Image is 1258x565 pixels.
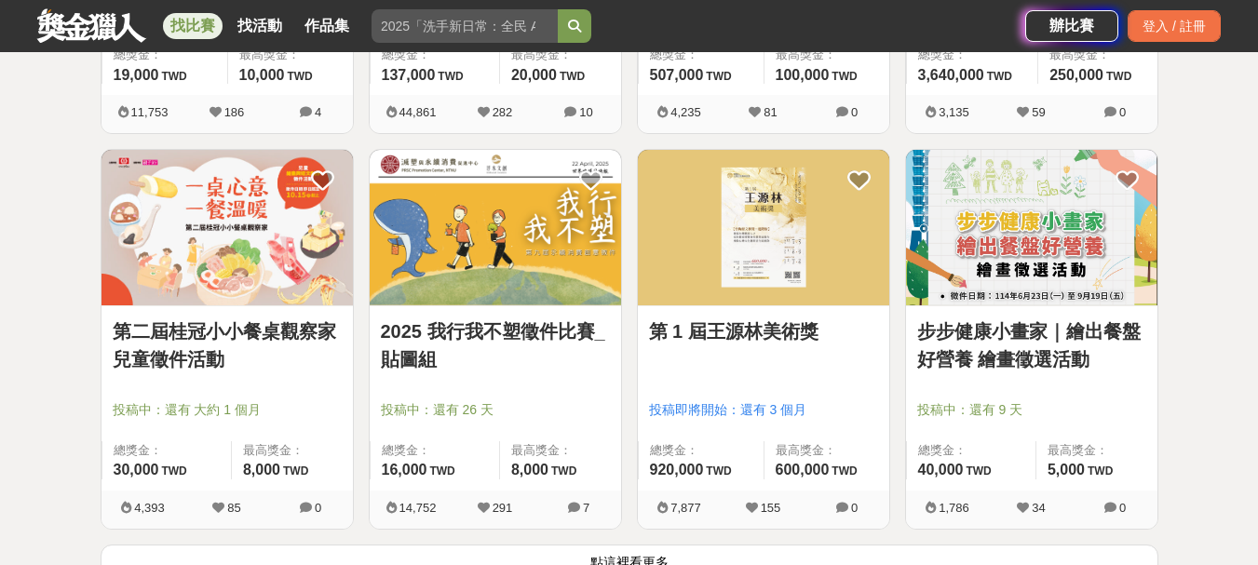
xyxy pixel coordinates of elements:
[113,400,342,420] span: 投稿中：還有 大約 1 個月
[315,501,321,515] span: 0
[560,70,585,83] span: TWD
[638,150,889,306] a: Cover Image
[638,150,889,305] img: Cover Image
[832,70,857,83] span: TWD
[239,46,342,64] span: 最高獎金：
[583,501,589,515] span: 7
[1032,501,1045,515] span: 34
[381,400,610,420] span: 投稿中：還有 26 天
[382,46,488,64] span: 總獎金：
[1048,441,1146,460] span: 最高獎金：
[382,462,427,478] span: 16,000
[706,464,731,478] span: TWD
[1119,105,1126,119] span: 0
[134,501,165,515] span: 4,393
[918,462,964,478] span: 40,000
[906,150,1157,305] img: Cover Image
[939,501,969,515] span: 1,786
[511,441,610,460] span: 最高獎金：
[918,46,1027,64] span: 總獎金：
[650,441,752,460] span: 總獎金：
[131,105,169,119] span: 11,753
[650,46,752,64] span: 總獎金：
[1106,70,1131,83] span: TWD
[399,105,437,119] span: 44,861
[297,13,357,39] a: 作品集
[1088,464,1113,478] span: TWD
[239,67,285,83] span: 10,000
[382,67,436,83] span: 137,000
[370,150,621,306] a: Cover Image
[114,462,159,478] span: 30,000
[114,441,220,460] span: 總獎金：
[399,501,437,515] span: 14,752
[1049,46,1145,64] span: 最高獎金：
[227,501,240,515] span: 85
[243,462,280,478] span: 8,000
[764,105,777,119] span: 81
[287,70,312,83] span: TWD
[966,464,991,478] span: TWD
[987,70,1012,83] span: TWD
[776,441,878,460] span: 最高獎金：
[918,67,984,83] span: 3,640,000
[370,150,621,305] img: Cover Image
[161,70,186,83] span: TWD
[372,9,558,43] input: 2025「洗手新日常：全民 ALL IN」洗手歌全台徵選
[761,501,781,515] span: 155
[1025,10,1118,42] a: 辦比賽
[283,464,308,478] span: TWD
[243,441,342,460] span: 最高獎金：
[493,501,513,515] span: 291
[1032,105,1045,119] span: 59
[230,13,290,39] a: 找活動
[113,317,342,373] a: 第二屆桂冠小小餐桌觀察家兒童徵件活動
[511,46,610,64] span: 最高獎金：
[649,317,878,345] a: 第 1 屆王源林美術獎
[1119,501,1126,515] span: 0
[851,501,858,515] span: 0
[917,317,1146,373] a: 步步健康小畫家｜繪出餐盤好營養 繪畫徵選活動
[670,105,701,119] span: 4,235
[101,150,353,305] img: Cover Image
[917,400,1146,420] span: 投稿中：還有 9 天
[511,462,548,478] span: 8,000
[429,464,454,478] span: TWD
[1128,10,1221,42] div: 登入 / 註冊
[438,70,463,83] span: TWD
[114,67,159,83] span: 19,000
[776,46,878,64] span: 最高獎金：
[649,400,878,420] span: 投稿即將開始：還有 3 個月
[1049,67,1103,83] span: 250,000
[1048,462,1085,478] span: 5,000
[650,462,704,478] span: 920,000
[918,441,1024,460] span: 總獎金：
[670,501,701,515] span: 7,877
[832,464,857,478] span: TWD
[706,70,731,83] span: TWD
[161,464,186,478] span: TWD
[511,67,557,83] span: 20,000
[163,13,223,39] a: 找比賽
[101,150,353,306] a: Cover Image
[776,462,830,478] span: 600,000
[315,105,321,119] span: 4
[382,441,488,460] span: 總獎金：
[224,105,245,119] span: 186
[939,105,969,119] span: 3,135
[579,105,592,119] span: 10
[114,46,216,64] span: 總獎金：
[381,317,610,373] a: 2025 我行我不塑徵件比賽_貼圖組
[551,464,576,478] span: TWD
[906,150,1157,306] a: Cover Image
[851,105,858,119] span: 0
[650,67,704,83] span: 507,000
[493,105,513,119] span: 282
[776,67,830,83] span: 100,000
